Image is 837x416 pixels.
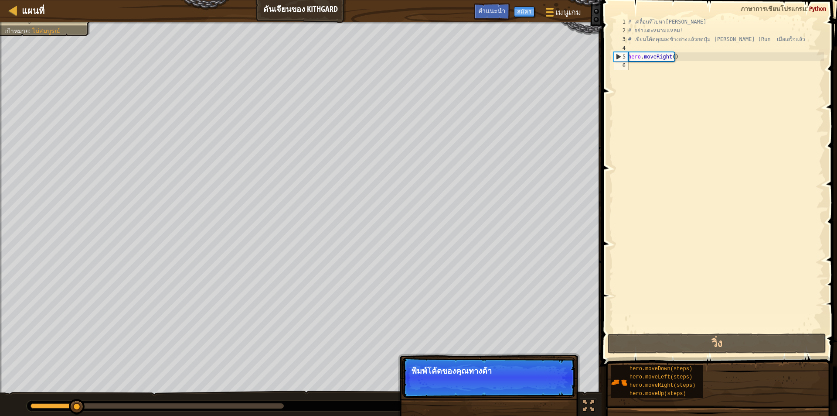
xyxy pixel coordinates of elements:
div: 4 [614,44,628,52]
button: สมัคร [514,7,534,17]
a: แผนที่ [17,5,44,17]
span: เมนูเกม [555,7,581,18]
div: 5 [614,52,628,61]
span: hero.moveDown(steps) [629,366,692,372]
span: ภาษาการเขียนโปรแกรม [741,4,806,13]
div: 1 [614,17,628,26]
img: portrait.png [611,374,627,391]
div: 2 [614,26,628,35]
span: : [806,4,809,13]
div: 6 [614,61,628,70]
button: วิ่ง [608,333,826,354]
p: พิมพ์โค้ดของคุณทางด้า [412,367,566,375]
span: ไม่สมบูรณ์ [32,28,60,34]
span: คำแนะนำ [478,7,505,15]
span: : [29,28,32,34]
span: Python [809,4,826,13]
span: hero.moveUp(steps) [629,391,686,397]
button: สลับเป็นเต็มจอ [580,398,597,416]
span: hero.moveRight(steps) [629,382,695,388]
div: 3 [614,35,628,44]
button: เมนูเกม [539,3,586,24]
span: hero.moveLeft(steps) [629,374,692,380]
span: เป้าหมาย [4,28,29,34]
span: แผนที่ [22,5,44,17]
